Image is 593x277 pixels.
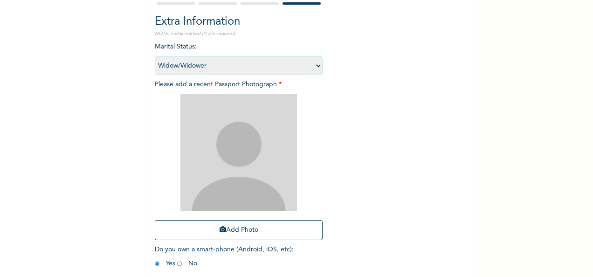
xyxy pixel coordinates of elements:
span: Please add a recent Passport Photograph [155,81,323,245]
p: NOTE: Fields marked (*) are required [155,30,323,37]
img: Crop [180,94,297,211]
span: Do you own a smart-phone (Android, iOS, etc) : Yes No [155,246,294,267]
span: Marital Status : [155,43,323,69]
button: Add Photo [155,220,323,240]
h2: Extra Information [155,14,323,30]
